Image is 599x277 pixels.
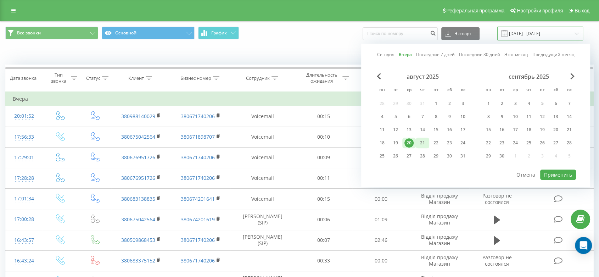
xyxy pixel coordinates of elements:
td: 00:00 [352,189,410,209]
div: 9 [445,112,454,121]
div: 12 [391,125,400,134]
div: вт 9 сент. 2025 г. [495,111,509,122]
div: сб 2 авг. 2025 г. [443,98,456,109]
div: 2 [445,99,454,108]
div: сб 23 авг. 2025 г. [443,138,456,148]
div: 25 [377,151,387,161]
div: 23 [445,138,454,148]
div: чт 21 авг. 2025 г. [416,138,429,148]
div: 17:28:28 [13,171,35,185]
div: 7 [418,112,427,121]
div: сб 9 авг. 2025 г. [443,111,456,122]
a: Вчера [399,51,412,58]
div: 3 [458,99,468,108]
div: 20 [551,125,560,134]
td: 00:10 [295,127,352,147]
div: 22 [431,138,441,148]
div: пт 29 авг. 2025 г. [429,151,443,161]
span: Разговор не состоялся [482,254,511,267]
div: ср 13 авг. 2025 г. [402,124,416,135]
button: Основной [102,27,195,39]
div: вс 21 сент. 2025 г. [562,124,576,135]
abbr: суббота [444,85,455,96]
a: 380674201641 [181,195,215,202]
div: 14 [418,125,427,134]
a: 380509868453 [121,237,155,243]
div: 11 [377,125,387,134]
a: Последние 7 дней [416,51,455,58]
button: График [198,27,239,39]
div: 28 [418,151,427,161]
div: пн 1 сент. 2025 г. [482,98,495,109]
div: август 2025 [375,73,470,80]
td: Voicemail [230,168,295,188]
div: 21 [418,138,427,148]
div: вт 19 авг. 2025 г. [389,138,402,148]
div: 26 [538,138,547,148]
button: Все звонки [5,27,98,39]
div: ср 3 сент. 2025 г. [509,98,522,109]
div: 5 [538,99,547,108]
div: 7 [565,99,574,108]
a: 380675042564 [121,216,155,223]
a: 380676951726 [121,154,155,161]
span: Разговор не состоялся [482,192,511,205]
div: 13 [404,125,414,134]
div: вт 2 сент. 2025 г. [495,98,509,109]
div: чт 18 сент. 2025 г. [522,124,536,135]
span: График [211,31,227,35]
div: 22 [484,138,493,148]
div: вт 16 сент. 2025 г. [495,124,509,135]
div: 9 [497,112,506,121]
a: Сегодня [377,51,394,58]
div: Клиент [128,75,144,81]
abbr: четверг [524,85,534,96]
div: 29 [484,151,493,161]
div: 6 [551,99,560,108]
div: пт 12 сент. 2025 г. [536,111,549,122]
td: [PERSON_NAME] (SIP) [230,209,295,230]
button: Отмена [513,170,539,180]
a: 380676951726 [121,174,155,181]
div: 2 [497,99,506,108]
div: вт 5 авг. 2025 г. [389,111,402,122]
div: пт 1 авг. 2025 г. [429,98,443,109]
div: Open Intercom Messenger [575,237,592,254]
button: Экспорт [441,27,480,40]
div: 19 [538,125,547,134]
td: 01:09 [352,209,410,230]
abbr: среда [404,85,414,96]
abbr: суббота [550,85,561,96]
div: 18 [377,138,387,148]
div: вт 12 авг. 2025 г. [389,124,402,135]
input: Поиск по номеру [363,27,438,40]
div: ср 6 авг. 2025 г. [402,111,416,122]
td: 00:00 [352,127,410,147]
div: 15 [431,125,441,134]
a: Предыдущий месяц [532,51,575,58]
td: 00:15 [295,189,352,209]
a: 380671740206 [181,113,215,120]
div: 14 [565,112,574,121]
div: Длительность ожидания [303,72,341,84]
div: вс 31 авг. 2025 г. [456,151,470,161]
div: ср 10 сент. 2025 г. [509,111,522,122]
div: 17 [511,125,520,134]
div: ср 20 авг. 2025 г. [402,138,416,148]
div: сб 20 сент. 2025 г. [549,124,562,135]
div: чт 4 сент. 2025 г. [522,98,536,109]
div: 27 [404,151,414,161]
abbr: воскресенье [458,85,468,96]
div: 4 [524,99,533,108]
div: 4 [377,112,387,121]
a: 380671740206 [181,174,215,181]
a: 380671740206 [181,257,215,264]
div: 31 [458,151,468,161]
div: пн 15 сент. 2025 г. [482,124,495,135]
div: 28 [565,138,574,148]
div: 1 [484,99,493,108]
div: пт 5 сент. 2025 г. [536,98,549,109]
div: пн 8 сент. 2025 г. [482,111,495,122]
div: чт 7 авг. 2025 г. [416,111,429,122]
span: Все звонки [17,30,41,36]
